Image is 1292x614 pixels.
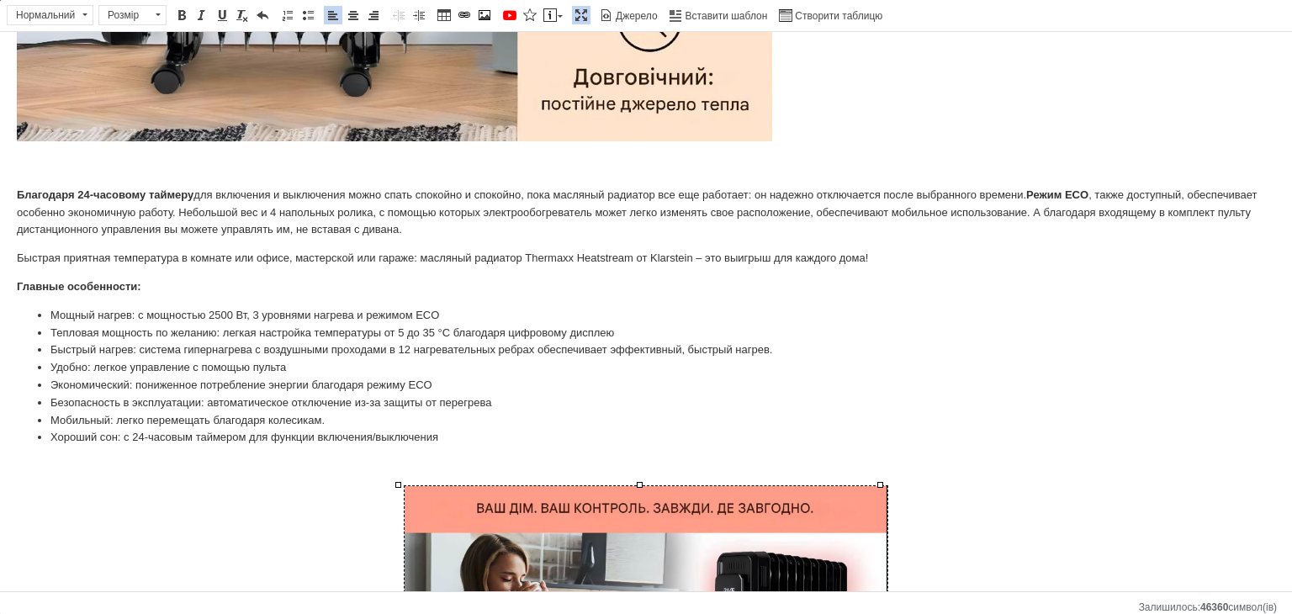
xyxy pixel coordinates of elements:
[253,6,272,24] a: Повернути (Ctrl+Z)
[667,6,770,24] a: Вставити шаблон
[233,6,252,24] a: Видалити форматування
[344,6,363,24] a: По центру
[17,156,1257,204] font: для включения и выключения можно спать спокойно и спокойно, пока масляный радиатор все еще работа...
[50,329,286,341] font: Удобно: легкое управление с помощью пульта
[597,6,660,24] a: Джерело
[1200,601,1228,613] span: 46360
[99,6,150,24] span: Розмір
[17,248,141,261] font: Главные особенности:
[50,382,325,394] font: Мобильный: легко перемещать благодаря колесикам.
[299,6,317,24] a: Вставити/видалити маркований список
[435,6,453,24] a: Таблиця
[410,6,428,24] a: Збільшити відступ
[50,364,491,377] font: Безопасность в эксплуатации: автоматическое отключение из-за защиты от перегрева
[7,5,93,25] a: Нормальний
[776,6,885,24] a: Створити таблицю
[98,5,167,25] a: Розмір
[50,294,614,307] font: Тепловая мощность по желанию: легкая настройка температуры от 5 до 35 °C благодаря цифровому дисплею
[50,311,772,324] font: Быстрый нагрев: система гипернагрева с воздушными проходами в 12 нагревательных ребрах обеспечива...
[172,6,191,24] a: Жирний (Ctrl+B)
[17,156,193,169] strong: Благодаря 24-часовому таймеру
[389,6,408,24] a: Зменшити відступ
[572,6,590,24] a: Максимізувати
[1139,597,1285,613] div: Кiлькiсть символiв
[50,277,439,289] font: Мощный нагрев: с мощностью 2500 Вт, 3 уровнями нагрева и режимом ECO
[193,6,211,24] a: Курсив (Ctrl+I)
[683,9,768,24] span: Вставити шаблон
[792,9,882,24] span: Створити таблицю
[613,9,658,24] span: Джерело
[50,347,432,359] font: Экономический: пониженное потребление энергии благодаря режиму ECO
[521,6,539,24] a: Вставити іконку
[541,6,565,24] a: Вставити повідомлення
[324,6,342,24] a: По лівому краю
[50,399,438,411] font: Хороший сон: с 24-часовым таймером для функции включения/выключения
[364,6,383,24] a: По правому краю
[17,220,868,232] font: Быстрая приятная температура в комнате или офисе, мастерской или гараже: масляный радиатор Therma...
[455,6,474,24] a: Вставити/Редагувати посилання (Ctrl+L)
[475,6,494,24] a: Зображення
[8,6,77,24] span: Нормальний
[1026,156,1088,169] strong: Режим ECO
[213,6,231,24] a: Підкреслений (Ctrl+U)
[278,6,297,24] a: Вставити/видалити нумерований список
[500,6,519,24] a: Додати відео з YouTube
